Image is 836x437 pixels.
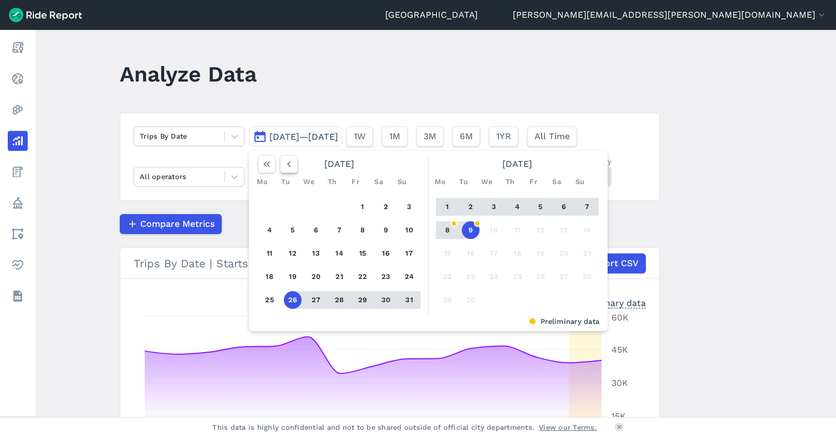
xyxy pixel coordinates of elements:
button: 12 [284,245,302,262]
div: We [300,173,318,191]
button: 21 [330,268,348,286]
button: 1 [439,198,456,216]
button: 24 [400,268,418,286]
button: 2 [377,198,395,216]
button: 20 [555,245,573,262]
button: 4 [261,221,278,239]
button: 17 [485,245,503,262]
button: 31 [400,291,418,309]
a: Analyze [8,131,28,151]
span: Compare Metrics [140,217,215,231]
button: 16 [377,245,395,262]
button: 19 [532,245,549,262]
span: 1YR [496,130,511,143]
a: Realtime [8,69,28,89]
button: 6M [452,126,480,146]
button: 20 [307,268,325,286]
button: 1 [354,198,371,216]
button: 26 [284,291,302,309]
tspan: 30K [611,378,628,388]
div: Su [393,173,411,191]
button: 11 [261,245,278,262]
button: 16 [462,245,480,262]
button: 23 [462,268,480,286]
button: 27 [307,291,325,309]
a: Heatmaps [8,100,28,120]
button: 1YR [489,126,518,146]
button: 8 [354,221,371,239]
span: 1M [389,130,400,143]
a: Policy [8,193,28,213]
button: 5 [532,198,549,216]
button: 1M [382,126,407,146]
button: 29 [354,291,371,309]
div: Trips By Date | Starts [134,253,646,273]
button: 11 [508,221,526,239]
button: 3 [400,198,418,216]
div: Sa [370,173,388,191]
div: We [478,173,496,191]
button: Compare Metrics [120,214,222,234]
h1: Analyze Data [120,59,257,89]
button: 14 [578,221,596,239]
a: Report [8,38,28,58]
button: 2 [462,198,480,216]
button: 26 [532,268,549,286]
div: Tu [455,173,472,191]
button: 27 [555,268,573,286]
span: [DATE]—[DATE] [269,131,338,142]
a: Health [8,255,28,275]
button: 12 [532,221,549,239]
span: 1W [354,130,366,143]
button: 5 [284,221,302,239]
span: Export CSV [589,257,639,270]
div: Th [501,173,519,191]
a: [GEOGRAPHIC_DATA] [385,8,478,22]
button: 24 [485,268,503,286]
a: Datasets [8,286,28,306]
span: 6M [460,130,473,143]
button: 6 [307,221,325,239]
button: 15 [354,245,371,262]
div: Mo [253,173,271,191]
div: Sa [548,173,565,191]
button: 28 [330,291,348,309]
button: 3M [416,126,444,146]
button: All Time [527,126,577,146]
button: 13 [555,221,573,239]
div: Preliminary data [575,297,646,308]
div: Fr [346,173,364,191]
tspan: 15K [611,411,626,421]
a: View our Terms. [539,422,597,433]
div: Preliminary data [257,316,599,327]
button: 10 [485,221,503,239]
tspan: 60K [611,312,629,323]
img: Ride Report [9,8,82,22]
button: [DATE]—[DATE] [249,126,342,146]
tspan: 45K [611,344,628,355]
button: 22 [354,268,371,286]
button: 18 [261,268,278,286]
span: 3M [424,130,436,143]
div: Fr [524,173,542,191]
div: [DATE] [253,155,425,173]
button: [PERSON_NAME][EMAIL_ADDRESS][PERSON_NAME][DOMAIN_NAME] [513,8,827,22]
button: 8 [439,221,456,239]
button: 25 [261,291,278,309]
button: 22 [439,268,456,286]
div: [DATE] [431,155,603,173]
button: 25 [508,268,526,286]
button: 23 [377,268,395,286]
button: 7 [330,221,348,239]
div: Tu [277,173,294,191]
button: 30 [377,291,395,309]
button: 10 [400,221,418,239]
button: 17 [400,245,418,262]
button: 14 [330,245,348,262]
div: Mo [431,173,449,191]
div: Su [571,173,589,191]
button: 29 [439,291,456,309]
button: 18 [508,245,526,262]
a: Fees [8,162,28,182]
button: 19 [284,268,302,286]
